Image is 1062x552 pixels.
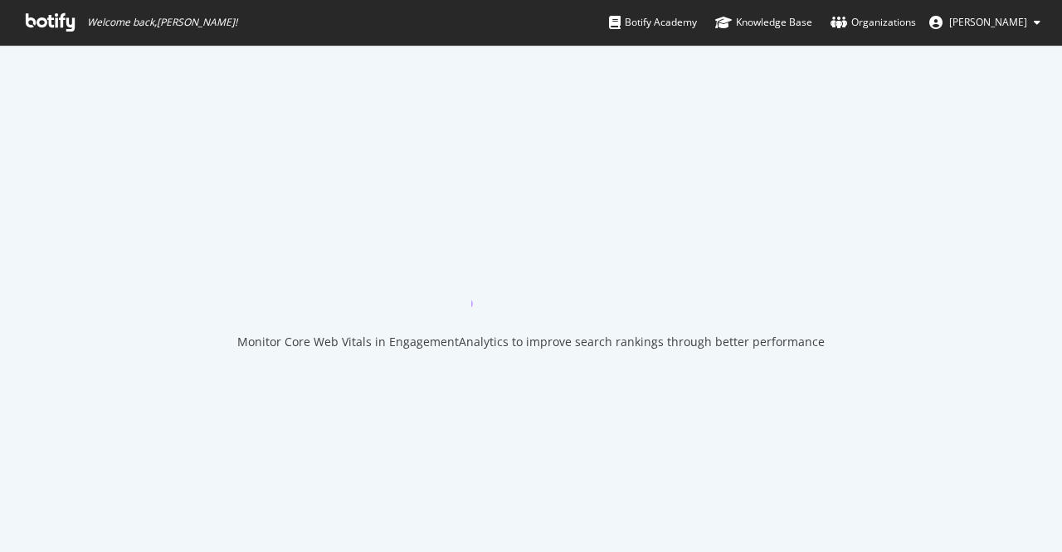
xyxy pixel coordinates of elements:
div: Knowledge Base [715,14,812,31]
div: Monitor Core Web Vitals in EngagementAnalytics to improve search rankings through better performance [237,334,825,350]
span: Hannah Kurtz [949,15,1027,29]
div: animation [471,247,591,307]
div: Organizations [831,14,916,31]
span: Welcome back, [PERSON_NAME] ! [87,16,237,29]
button: [PERSON_NAME] [916,9,1054,36]
div: Botify Academy [609,14,697,31]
